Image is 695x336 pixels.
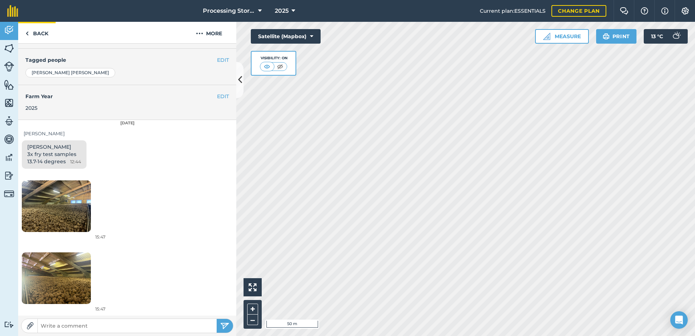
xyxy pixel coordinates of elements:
[670,311,688,329] div: Open Intercom Messenger
[4,321,14,328] img: svg+xml;base64,PD94bWwgdmVyc2lvbj0iMS4wIiBlbmNvZGluZz0idXRmLTgiPz4KPCEtLSBHZW5lcmF0b3I6IEFkb2JlIE...
[251,29,321,44] button: Satellite (Mapbox)
[95,233,105,240] span: 15:47
[669,29,683,44] img: svg+xml;base64,PD94bWwgdmVyc2lvbj0iMS4wIiBlbmNvZGluZz0idXRmLTgiPz4KPCEtLSBHZW5lcmF0b3I6IEFkb2JlIE...
[603,32,610,41] img: svg+xml;base64,PHN2ZyB4bWxucz0iaHR0cDovL3d3dy53My5vcmcvMjAwMC9zdmciIHdpZHRoPSIxOSIgaGVpZ2h0PSIyNC...
[217,92,229,100] button: EDIT
[260,55,288,61] div: Visibility: On
[262,63,272,70] img: svg+xml;base64,PHN2ZyB4bWxucz0iaHR0cDovL3d3dy53My5vcmcvMjAwMC9zdmciIHdpZHRoPSI1MCIgaGVpZ2h0PSI0MC...
[25,56,229,64] h4: Tagged people
[217,56,229,64] button: EDIT
[275,7,289,15] span: 2025
[249,283,257,291] img: Four arrows, one pointing top left, one top right, one bottom right and the last bottom left
[4,116,14,127] img: svg+xml;base64,PD94bWwgdmVyc2lvbj0iMS4wIiBlbmNvZGluZz0idXRmLTgiPz4KPCEtLSBHZW5lcmF0b3I6IEFkb2JlIE...
[4,134,14,145] img: svg+xml;base64,PD94bWwgdmVyc2lvbj0iMS4wIiBlbmNvZGluZz0idXRmLTgiPz4KPCEtLSBHZW5lcmF0b3I6IEFkb2JlIE...
[644,29,688,44] button: 13 °C
[203,7,255,15] span: Processing Stores
[18,120,236,127] div: [DATE]
[22,252,91,304] img: Loading spinner
[4,170,14,181] img: svg+xml;base64,PD94bWwgdmVyc2lvbj0iMS4wIiBlbmNvZGluZz0idXRmLTgiPz4KPCEtLSBHZW5lcmF0b3I6IEFkb2JlIE...
[70,158,81,165] span: 12:44
[247,315,258,325] button: –
[182,22,236,43] button: More
[7,5,18,17] img: fieldmargin Logo
[651,29,663,44] span: 13 ° C
[480,7,546,15] span: Current plan : ESSENTIALS
[681,7,690,15] img: A cog icon
[551,5,606,17] a: Change plan
[4,43,14,54] img: svg+xml;base64,PHN2ZyB4bWxucz0iaHR0cDovL3d3dy53My5vcmcvMjAwMC9zdmciIHdpZHRoPSI1NiIgaGVpZ2h0PSI2MC...
[4,25,14,36] img: svg+xml;base64,PD94bWwgdmVyc2lvbj0iMS4wIiBlbmNvZGluZz0idXRmLTgiPz4KPCEtLSBHZW5lcmF0b3I6IEFkb2JlIE...
[22,140,87,169] div: [PERSON_NAME] 3x fry test samples 13.7-14 degrees
[661,7,668,15] img: svg+xml;base64,PHN2ZyB4bWxucz0iaHR0cDovL3d3dy53My5vcmcvMjAwMC9zdmciIHdpZHRoPSIxNyIgaGVpZ2h0PSIxNy...
[247,304,258,315] button: +
[4,97,14,108] img: svg+xml;base64,PHN2ZyB4bWxucz0iaHR0cDovL3d3dy53My5vcmcvMjAwMC9zdmciIHdpZHRoPSI1NiIgaGVpZ2h0PSI2MC...
[24,130,231,137] div: [PERSON_NAME]
[276,63,285,70] img: svg+xml;base64,PHN2ZyB4bWxucz0iaHR0cDovL3d3dy53My5vcmcvMjAwMC9zdmciIHdpZHRoPSI1MCIgaGVpZ2h0PSI0MC...
[596,29,637,44] button: Print
[18,22,56,43] a: Back
[220,321,229,330] img: svg+xml;base64,PHN2ZyB4bWxucz0iaHR0cDovL3d3dy53My5vcmcvMjAwMC9zdmciIHdpZHRoPSIyNSIgaGVpZ2h0PSIyNC...
[4,152,14,163] img: svg+xml;base64,PD94bWwgdmVyc2lvbj0iMS4wIiBlbmNvZGluZz0idXRmLTgiPz4KPCEtLSBHZW5lcmF0b3I6IEFkb2JlIE...
[95,305,105,312] span: 15:47
[4,79,14,90] img: svg+xml;base64,PHN2ZyB4bWxucz0iaHR0cDovL3d3dy53My5vcmcvMjAwMC9zdmciIHdpZHRoPSI1NiIgaGVpZ2h0PSI2MC...
[4,61,14,72] img: svg+xml;base64,PD94bWwgdmVyc2lvbj0iMS4wIiBlbmNvZGluZz0idXRmLTgiPz4KPCEtLSBHZW5lcmF0b3I6IEFkb2JlIE...
[25,92,229,100] h4: Farm Year
[27,322,34,329] img: Paperclip icon
[38,321,217,331] input: Write a comment
[620,7,628,15] img: Two speech bubbles overlapping with the left bubble in the forefront
[543,33,550,40] img: Ruler icon
[22,180,91,232] img: Loading spinner
[25,29,29,38] img: svg+xml;base64,PHN2ZyB4bWxucz0iaHR0cDovL3d3dy53My5vcmcvMjAwMC9zdmciIHdpZHRoPSI5IiBoZWlnaHQ9IjI0Ii...
[640,7,649,15] img: A question mark icon
[25,104,229,112] div: 2025
[535,29,589,44] button: Measure
[196,29,203,38] img: svg+xml;base64,PHN2ZyB4bWxucz0iaHR0cDovL3d3dy53My5vcmcvMjAwMC9zdmciIHdpZHRoPSIyMCIgaGVpZ2h0PSIyNC...
[4,189,14,199] img: svg+xml;base64,PD94bWwgdmVyc2lvbj0iMS4wIiBlbmNvZGluZz0idXRmLTgiPz4KPCEtLSBHZW5lcmF0b3I6IEFkb2JlIE...
[25,68,115,77] div: [PERSON_NAME] [PERSON_NAME]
